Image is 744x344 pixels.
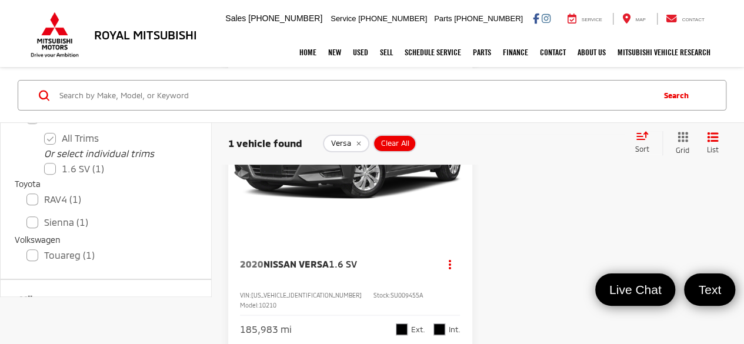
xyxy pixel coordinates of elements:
[533,14,539,23] a: Facebook: Click to visit our Facebook page
[248,14,322,23] span: [PHONE_NUMBER]
[572,38,612,67] a: About Us
[225,14,246,23] span: Sales
[629,131,662,155] button: Select sort value
[44,159,185,179] label: 1.6 SV (1)
[263,258,329,269] span: Nissan Versa
[240,258,263,269] span: 2020
[373,292,391,299] span: Stock:
[329,258,357,269] span: 1.6 SV
[1,279,212,318] button: MileageMileage
[439,253,460,274] button: Actions
[44,128,185,149] label: All Trims
[467,38,497,67] a: Parts: Opens in a new tab
[381,138,409,148] span: Clear All
[534,38,572,67] a: Contact
[331,14,356,23] span: Service
[692,282,727,298] span: Text
[635,17,645,22] span: Map
[676,145,689,155] span: Grid
[374,38,399,67] a: Sell
[434,14,452,23] span: Parts
[682,17,704,22] span: Contact
[179,292,193,306] div: Mileage
[240,258,428,270] a: 2020Nissan Versa1.6 SV
[240,323,292,336] div: 185,983 mi
[373,134,416,152] button: Clear All
[411,324,425,335] span: Ext.
[358,14,427,23] span: [PHONE_NUMBER]
[347,38,374,67] a: Used
[15,179,41,189] span: Toyota
[635,145,649,153] span: Sort
[259,302,276,309] span: 10210
[613,13,654,25] a: Map
[662,131,698,155] button: Grid View
[58,81,652,109] input: Search by Make, Model, or Keyword
[228,136,302,148] span: 1 vehicle found
[19,293,55,304] div: Mileage
[449,259,451,269] span: dropdown dots
[26,189,185,209] label: RAV4 (1)
[657,13,713,25] a: Contact
[603,282,668,298] span: Live Chat
[399,38,467,67] a: Schedule Service: Opens in a new tab
[322,38,347,67] a: New
[323,134,369,152] button: remove Versa
[652,81,706,110] button: Search
[612,38,716,67] a: Mitsubishi Vehicle Research
[391,292,423,299] span: SU009455A
[542,14,551,23] a: Instagram: Click to visit our Instagram page
[684,273,735,306] a: Text
[44,148,154,159] i: Or select individual trims
[26,212,185,232] label: Sienna (1)
[94,28,197,41] h3: Royal Mitsubishi
[707,145,719,155] span: List
[698,131,728,155] button: List View
[433,323,445,335] span: Graphite
[15,234,60,244] span: Volkswagen
[595,273,676,306] a: Live Chat
[454,14,523,23] span: [PHONE_NUMBER]
[293,38,322,67] a: Home
[396,323,408,335] span: Super Black Metallic
[251,292,362,299] span: [US_VEHICLE_IDENTIFICATION_NUMBER]
[28,12,81,58] img: Mitsubishi
[497,38,534,67] a: Finance
[26,245,185,265] label: Touareg (1)
[240,292,251,299] span: VIN:
[582,17,602,22] span: Service
[331,138,351,148] span: Versa
[240,302,259,309] span: Model:
[559,13,611,25] a: Service
[448,324,460,335] span: Int.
